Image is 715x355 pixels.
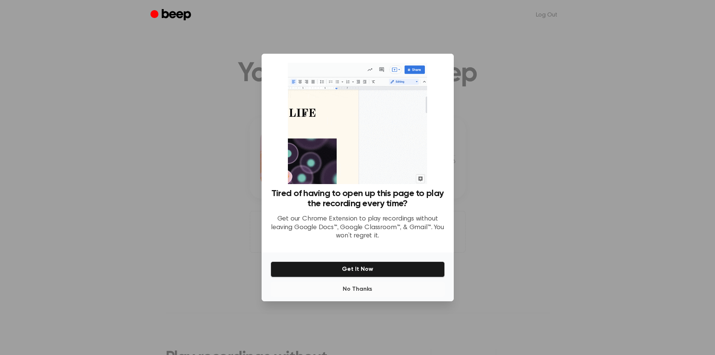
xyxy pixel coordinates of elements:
p: Get our Chrome Extension to play recordings without leaving Google Docs™, Google Classroom™, & Gm... [271,215,445,240]
button: Get It Now [271,261,445,277]
img: Beep extension in action [288,63,427,184]
h3: Tired of having to open up this page to play the recording every time? [271,189,445,209]
button: No Thanks [271,282,445,297]
a: Log Out [528,6,565,24]
a: Beep [151,8,193,23]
